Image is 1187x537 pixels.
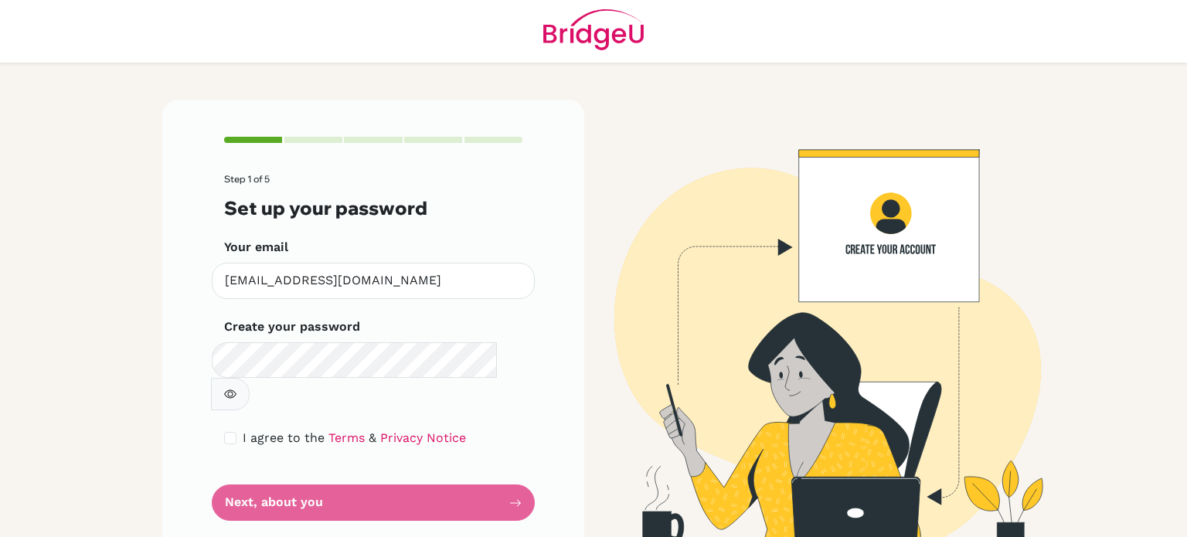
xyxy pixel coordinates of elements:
span: Step 1 of 5 [224,173,270,185]
span: I agree to the [243,430,325,445]
a: Terms [328,430,365,445]
label: Create your password [224,318,360,336]
label: Your email [224,238,288,257]
input: Insert your email* [212,263,535,299]
span: & [369,430,376,445]
h3: Set up your password [224,197,522,219]
a: Privacy Notice [380,430,466,445]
